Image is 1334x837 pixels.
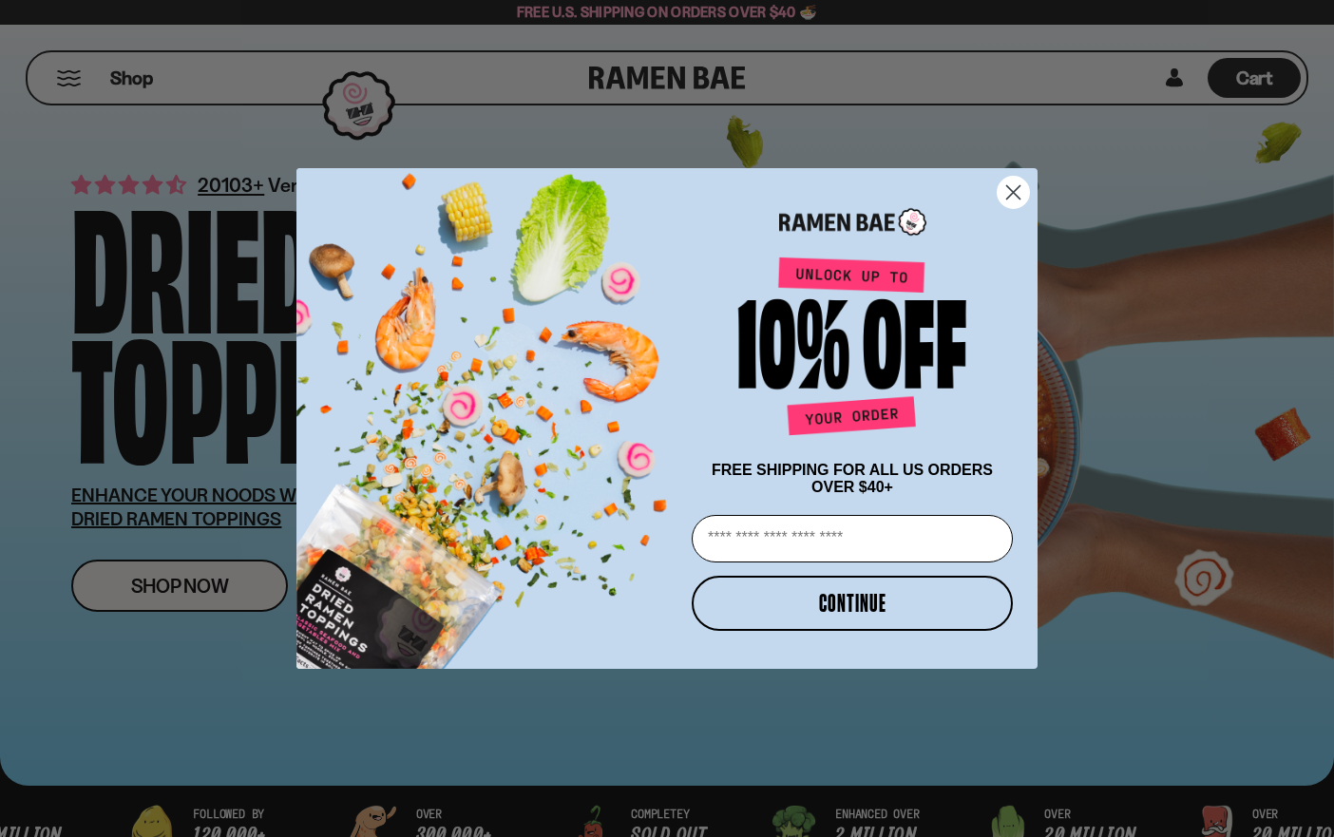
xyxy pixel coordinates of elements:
img: ce7035ce-2e49-461c-ae4b-8ade7372f32c.png [296,152,684,669]
button: CONTINUE [692,576,1013,631]
button: Close dialog [997,176,1030,209]
span: FREE SHIPPING FOR ALL US ORDERS OVER $40+ [712,462,993,495]
img: Ramen Bae Logo [779,206,926,238]
img: Unlock up to 10% off [734,257,971,443]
